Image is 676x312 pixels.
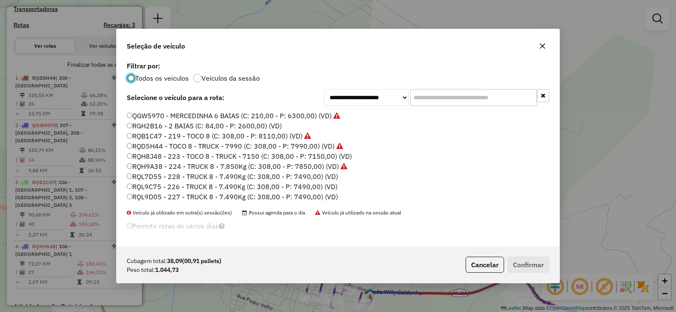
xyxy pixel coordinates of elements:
i: Veículo já utilizado na sessão atual [333,112,340,119]
input: RQL9D05 - 227 - TRUCK 8 - 7.490Kg (C: 308,00 - P: 7490,00) (VD) [127,194,132,199]
label: RQB1C47 - 219 - TOCO 8 (C: 308,00 - P: 8110,00) (VD) [127,131,311,141]
input: RQL7D55 - 228 - TRUCK 8 - 7.490Kg (C: 308,00 - P: 7490,00) (VD) [127,174,132,179]
label: RQL9C75 - 226 - TRUCK 8 - 7.490Kg (C: 308,00 - P: 7490,00) (VD) [127,182,338,192]
input: QGW5970 - MERCEDINHA 6 BAIAS (C: 210,00 - P: 6300,00) (VD) [127,113,132,118]
input: RQH9A38 - 224 - TRUCK 8 - 7.850Kg (C: 308,00 - P: 7850,00) (VD) [127,163,132,169]
label: RQH8J48 - 223 - TOCO 8 - TRUCK - 7150 (C: 308,00 - P: 7150,00) (VD) [127,151,352,161]
span: Peso total: [127,266,155,274]
input: RQD5H44 - TOCO 8 - TRUCK - 7990 (C: 308,00 - P: 7990,00) (VD) [127,143,132,149]
input: RQH8J48 - 223 - TOCO 8 - TRUCK - 7150 (C: 308,00 - P: 7150,00) (VD) [127,153,132,159]
strong: Selecione o veículo para a rota: [127,93,224,102]
input: RGH2B16 - 2 BAIAS (C: 84,00 - P: 2600,00) (VD) [127,123,132,128]
span: Possui agenda para o dia [242,209,305,216]
i: Veículo já utilizado na sessão atual [336,143,343,149]
label: RQL7D55 - 228 - TRUCK 8 - 7.490Kg (C: 308,00 - P: 7490,00) (VD) [127,171,338,182]
input: Permitir rotas de vários dias [127,223,132,228]
i: Veículo já utilizado na sessão atual [304,133,311,139]
span: Veículo já utilizado em outra(s) sessão(ões) [127,209,232,216]
input: RQL9C75 - 226 - TRUCK 8 - 7.490Kg (C: 308,00 - P: 7490,00) (VD) [127,184,132,189]
strong: 1.044,73 [155,266,179,274]
span: Cubagem total: [127,257,167,266]
label: Permitir rotas de vários dias [127,218,225,234]
label: RQL9D05 - 227 - TRUCK 8 - 7.490Kg (C: 308,00 - P: 7490,00) (VD) [127,192,338,202]
i: Selecione pelo menos um veículo [219,222,225,229]
span: (00,91 pallets) [182,257,221,265]
label: Veículos da sessão [202,75,260,81]
button: Cancelar [466,257,504,273]
label: RQD5H44 - TOCO 8 - TRUCK - 7990 (C: 308,00 - P: 7990,00) (VD) [127,141,343,151]
label: QGW5970 - MERCEDINHA 6 BAIAS (C: 210,00 - P: 6300,00) (VD) [127,111,340,121]
label: RGH2B16 - 2 BAIAS (C: 84,00 - P: 2600,00) (VD) [127,121,282,131]
label: Todos os veiculos [135,75,189,81]
label: Filtrar por: [127,61,549,71]
strong: 38,09 [167,257,221,266]
span: Veículo já utilizado na sessão atual [315,209,401,216]
i: Veículo já utilizado na sessão atual [341,163,347,170]
span: Seleção de veículo [127,41,185,51]
input: RQB1C47 - 219 - TOCO 8 (C: 308,00 - P: 8110,00) (VD) [127,133,132,138]
label: RQH9A38 - 224 - TRUCK 8 - 7.850Kg (C: 308,00 - P: 7850,00) (VD) [127,161,347,171]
